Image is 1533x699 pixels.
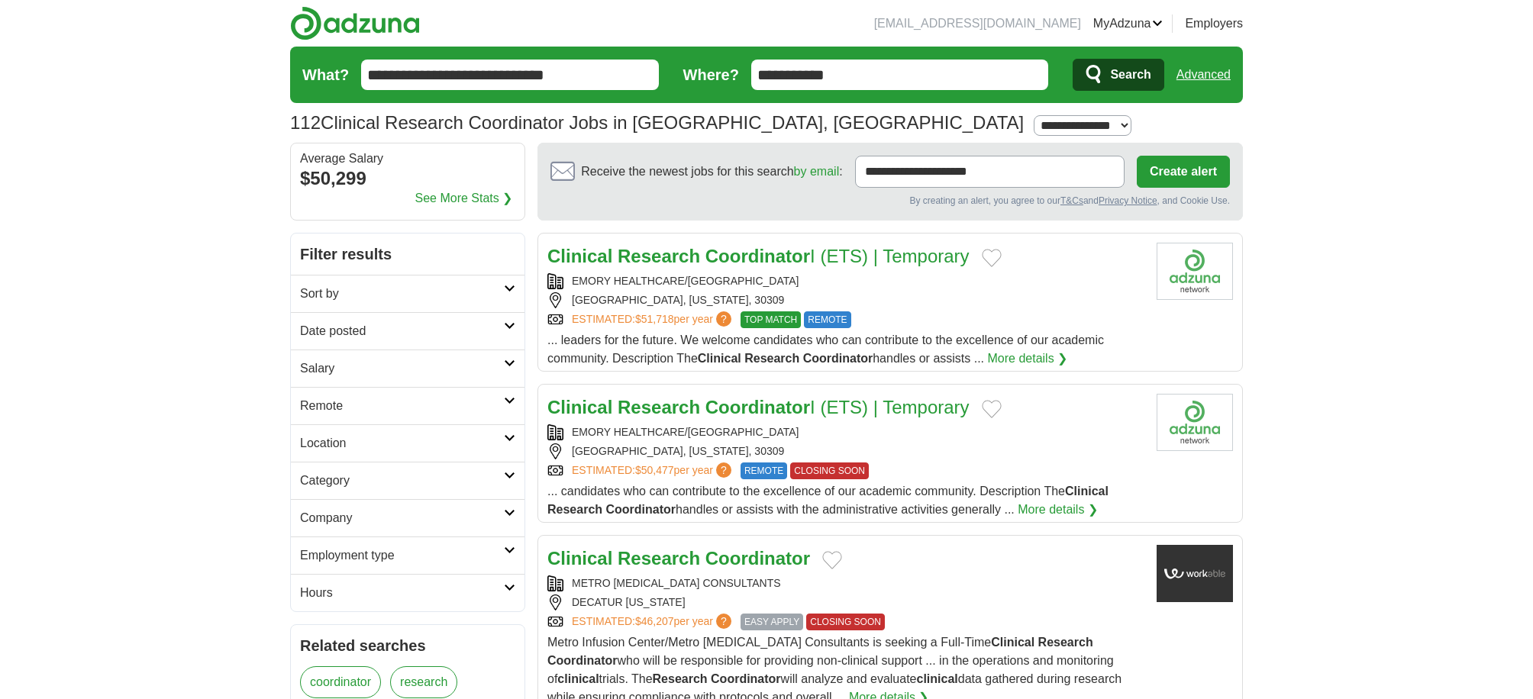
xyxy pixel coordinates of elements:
h2: Location [300,434,504,453]
h2: Hours [300,584,504,602]
span: REMOTE [741,462,787,479]
strong: Clinical [698,352,741,365]
a: More details ❯ [1018,501,1098,519]
h2: Filter results [291,234,524,275]
strong: Clinical [991,636,1034,649]
img: Adzuna logo [290,6,420,40]
div: METRO [MEDICAL_DATA] CONSULTANTS [547,575,1144,591]
strong: Research [618,246,700,266]
h2: Remote [300,397,504,415]
span: ? [716,614,731,629]
strong: Research [744,352,799,365]
div: EMORY HEALTHCARE/[GEOGRAPHIC_DATA] [547,273,1144,289]
strong: Coordinator [705,397,810,417]
a: Hours [291,574,524,611]
img: Company logo [1157,243,1233,300]
a: Employment type [291,536,524,574]
span: EASY APPLY [741,614,803,630]
img: Company logo [1157,394,1233,451]
div: [GEOGRAPHIC_DATA], [US_STATE], 30309 [547,443,1144,459]
button: Search [1073,59,1163,91]
a: ESTIMATED:$46,207per year? [572,614,734,630]
a: Clinical Research Coordinator [547,548,810,569]
h2: Category [300,472,504,490]
a: ESTIMATED:$50,477per year? [572,462,734,479]
strong: clinical [916,672,957,685]
strong: Coordinator [705,548,810,569]
strong: Coordinator [711,672,781,685]
button: Add to favorite jobs [982,249,1002,267]
label: Where? [683,63,739,86]
span: $50,477 [635,464,674,476]
a: Clinical Research CoordinatorI (ETS) | Temporary [547,246,970,266]
div: $50,299 [300,165,515,192]
div: EMORY HEALTHCARE/[GEOGRAPHIC_DATA] [547,424,1144,440]
strong: Clinical [547,397,612,417]
a: Category [291,462,524,499]
span: CLOSING SOON [790,462,869,479]
h2: Company [300,509,504,527]
span: $46,207 [635,615,674,627]
strong: clinical [557,672,599,685]
a: coordinator [300,666,381,698]
div: [GEOGRAPHIC_DATA], [US_STATE], 30309 [547,292,1144,308]
a: MyAdzuna [1093,14,1163,33]
strong: Research [653,672,708,685]
a: Date posted [291,312,524,349]
button: Add to favorite jobs [822,551,842,569]
span: REMOTE [804,311,850,328]
a: Salary [291,349,524,387]
a: Employers [1185,14,1243,33]
span: ? [716,462,731,478]
button: Create alert [1137,156,1230,188]
span: ... leaders for the future. We welcome candidates who can contribute to the excellence of our aca... [547,333,1104,365]
strong: Clinical [1065,485,1109,498]
span: CLOSING SOON [806,614,885,630]
a: Clinical Research CoordinatorI (ETS) | Temporary [547,397,970,417]
a: More details ❯ [988,349,1068,368]
li: [EMAIL_ADDRESS][DOMAIN_NAME] [874,14,1081,33]
strong: Research [618,397,700,417]
strong: Coordinator [705,246,810,266]
strong: Coordinator [547,654,618,667]
span: 112 [290,109,321,137]
a: Privacy Notice [1099,195,1157,206]
span: Search [1110,60,1151,90]
div: By creating an alert, you agree to our and , and Cookie Use. [550,194,1230,208]
span: $51,718 [635,313,674,325]
div: Average Salary [300,153,515,165]
strong: Coordinator [606,503,676,516]
a: See More Stats ❯ [415,189,513,208]
a: ESTIMATED:$51,718per year? [572,311,734,328]
a: Sort by [291,275,524,312]
strong: Clinical [547,246,612,266]
span: TOP MATCH [741,311,801,328]
strong: Clinical [547,548,612,569]
a: by email [794,165,840,178]
h2: Employment type [300,546,504,565]
button: Add to favorite jobs [982,400,1002,418]
a: T&Cs [1060,195,1083,206]
span: Receive the newest jobs for this search : [581,163,842,181]
div: DECATUR [US_STATE] [547,594,1144,610]
h2: Date posted [300,322,504,340]
span: ... candidates who can contribute to the excellence of our academic community. Description The ha... [547,485,1109,516]
img: Company logo [1157,545,1233,602]
strong: Research [618,548,700,569]
strong: Research [547,503,602,516]
a: Location [291,424,524,462]
span: ? [716,311,731,327]
strong: Coordinator [803,352,873,365]
h2: Salary [300,359,504,378]
h1: Clinical Research Coordinator Jobs in [GEOGRAPHIC_DATA], [GEOGRAPHIC_DATA] [290,112,1024,133]
a: Company [291,499,524,536]
a: Remote [291,387,524,424]
a: research [390,666,457,698]
strong: Research [1038,636,1093,649]
label: What? [302,63,349,86]
h2: Sort by [300,285,504,303]
a: Advanced [1176,60,1231,90]
h2: Related searches [300,634,515,657]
